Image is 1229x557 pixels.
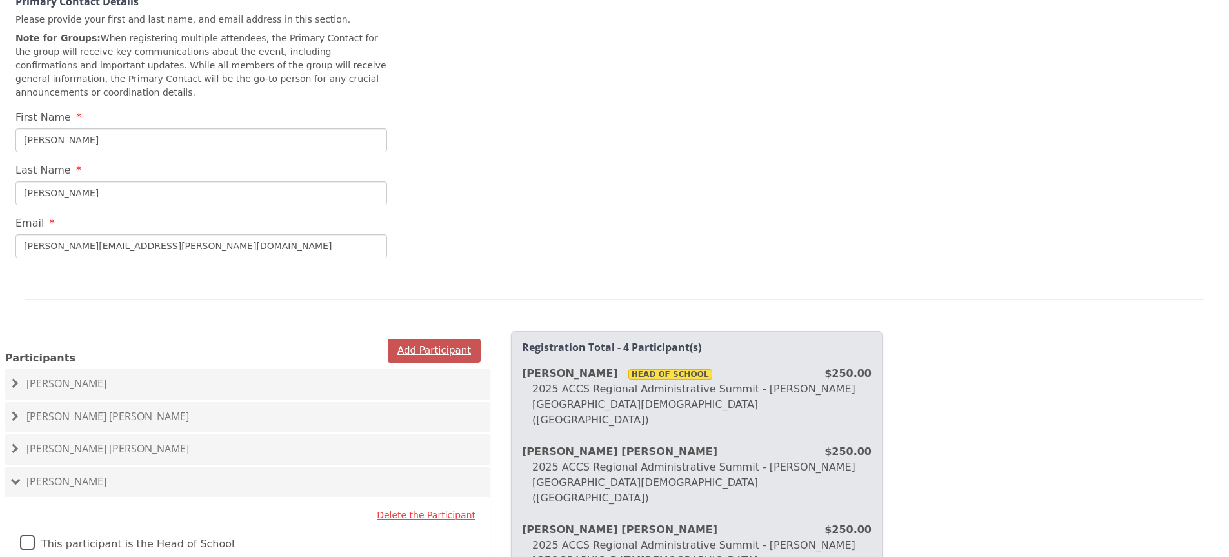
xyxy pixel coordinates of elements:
strong: [PERSON_NAME] [522,367,712,380]
span: First Name [15,111,71,123]
span: [PERSON_NAME] [26,376,106,390]
div: 2025 ACCS Regional Administrative Summit - [PERSON_NAME][GEOGRAPHIC_DATA][DEMOGRAPHIC_DATA] ([GEO... [522,460,872,506]
span: [PERSON_NAME] [26,474,106,489]
span: Head Of School [628,369,712,380]
p: Please provide your first and last name, and email address in this section. [15,13,387,26]
div: 2025 ACCS Regional Administrative Summit - [PERSON_NAME][GEOGRAPHIC_DATA][DEMOGRAPHIC_DATA] ([GEO... [522,381,872,428]
strong: [PERSON_NAME] [PERSON_NAME] [522,445,717,458]
h2: Registration Total - 4 Participant(s) [522,342,872,354]
input: First Name [15,128,387,152]
strong: [PERSON_NAME] [PERSON_NAME] [522,523,717,536]
input: Last Name [15,181,387,205]
div: $250.00 [824,366,872,381]
span: [PERSON_NAME] [PERSON_NAME] [26,441,189,456]
p: When registering multiple attendees, the Primary Contact for the group will receive key communica... [15,32,387,99]
div: $250.00 [824,522,872,538]
span: Email [15,217,44,229]
button: Add Participant [388,339,481,363]
div: $250.00 [824,444,872,460]
label: This participant is the Head of School [20,527,235,554]
span: Last Name [15,164,71,176]
span: [PERSON_NAME] [PERSON_NAME] [26,409,189,423]
button: Delete the Participant [372,503,481,527]
input: Email [15,234,387,258]
span: Participants [5,352,75,364]
strong: Note for Groups: [15,33,101,43]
